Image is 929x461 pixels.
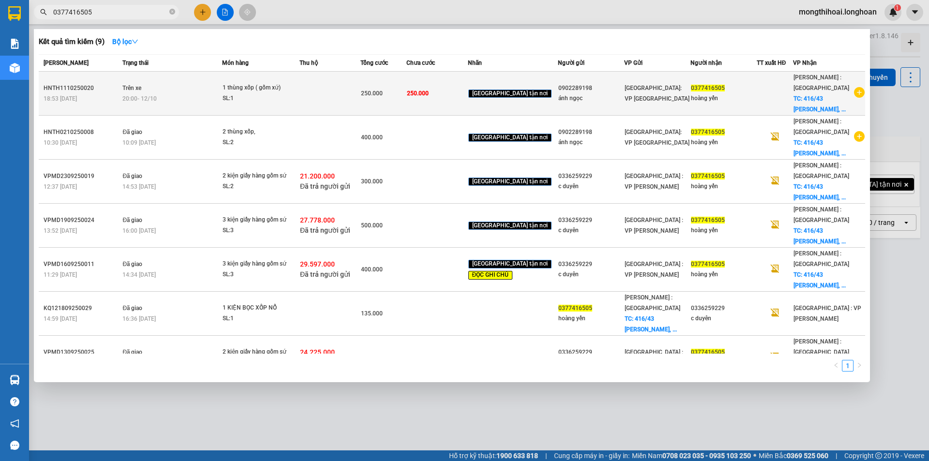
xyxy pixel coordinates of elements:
[44,271,77,278] span: 11:29 [DATE]
[830,360,842,372] li: Previous Page
[625,129,689,146] span: [GEOGRAPHIC_DATA]: VP [GEOGRAPHIC_DATA]
[558,127,624,137] div: 0902289198
[794,338,849,356] span: [PERSON_NAME] : [GEOGRAPHIC_DATA]
[223,347,295,357] div: 2 kiện giấy hàng gốm sứ
[223,313,295,324] div: SL: 1
[300,270,350,278] span: Đã trả người gửi
[223,171,295,181] div: 2 kiện giấy hàng gốm sứ
[558,215,624,225] div: 0336259229
[122,173,142,179] span: Đã giao
[794,271,846,289] span: TC: 416/43 [PERSON_NAME], ...
[361,178,383,185] span: 300.000
[122,349,142,356] span: Đã giao
[44,347,120,357] div: VPMD1309250025
[44,183,77,190] span: 12:37 [DATE]
[44,59,89,66] span: [PERSON_NAME]
[169,8,175,17] span: close-circle
[691,313,756,324] div: c duyên
[625,173,683,190] span: [GEOGRAPHIC_DATA] : VP [PERSON_NAME]
[223,181,295,192] div: SL: 2
[558,181,624,192] div: c duyên
[300,182,350,190] span: Đã trả người gửi
[361,266,383,273] span: 400.000
[44,259,120,269] div: VPMD1609250011
[794,305,861,322] span: [GEOGRAPHIC_DATA] : VP [PERSON_NAME]
[558,259,624,269] div: 0336259229
[223,137,295,148] div: SL: 2
[691,303,756,313] div: 0336259229
[690,59,722,66] span: Người nhận
[122,271,156,278] span: 14:34 [DATE]
[468,178,552,186] span: [GEOGRAPHIC_DATA] tận nơi
[112,38,138,45] strong: Bộ lọc
[300,348,335,356] span: 24.225.000
[625,294,680,312] span: [PERSON_NAME] : [GEOGRAPHIC_DATA]
[20,14,160,36] strong: BIÊN NHẬN VẬN CHUYỂN BẢO AN EXPRESS
[122,85,141,91] span: Trên xe
[842,360,853,371] a: 1
[468,59,482,66] span: Nhãn
[10,441,19,450] span: message
[856,362,862,368] span: right
[625,85,689,102] span: [GEOGRAPHIC_DATA]: VP [GEOGRAPHIC_DATA]
[44,83,120,93] div: HNTH1110250020
[10,397,19,406] span: question-circle
[300,172,335,180] span: 21.200.000
[794,206,849,223] span: [PERSON_NAME] : [GEOGRAPHIC_DATA]
[122,227,156,234] span: 16:00 [DATE]
[361,134,383,141] span: 400.000
[122,305,142,312] span: Đã giao
[223,93,295,104] div: SL: 1
[757,59,786,66] span: TT xuất HĐ
[223,269,295,280] div: SL: 3
[122,95,157,102] span: 20:00 - 12/10
[691,129,725,135] span: 0377416505
[407,90,429,97] span: 250.000
[18,39,162,55] strong: (Công Ty TNHH Chuyển Phát Nhanh Bảo An - MST: 0109597835)
[468,260,552,268] span: [GEOGRAPHIC_DATA] tận nơi
[10,419,19,428] span: notification
[10,39,20,49] img: solution-icon
[854,131,865,142] span: plus-circle
[793,59,817,66] span: VP Nhận
[691,225,756,236] div: hoàng yến
[122,261,142,268] span: Đã giao
[223,127,295,137] div: 2 thùng xốp,
[40,9,47,15] span: search
[691,181,756,192] div: hoàng yến
[300,260,335,268] span: 29.597.000
[842,360,854,372] li: 1
[361,310,383,317] span: 135.000
[122,59,149,66] span: Trạng thái
[39,37,105,47] h3: Kết quả tìm kiếm ( 9 )
[794,74,849,91] span: [PERSON_NAME] : [GEOGRAPHIC_DATA]
[53,7,167,17] input: Tìm tên, số ĐT hoặc mã đơn
[691,217,725,223] span: 0377416505
[691,93,756,104] div: hoàng yến
[691,173,725,179] span: 0377416505
[468,271,513,280] span: ĐỌC GHI CHÚ
[44,303,120,313] div: KQ121809250029
[558,225,624,236] div: c duyên
[691,269,756,280] div: hoàng yến
[132,38,138,45] span: down
[10,63,20,73] img: warehouse-icon
[122,217,142,223] span: Đã giao
[854,87,865,98] span: plus-circle
[44,139,77,146] span: 10:30 [DATE]
[21,58,160,94] span: [PHONE_NUMBER] - [DOMAIN_NAME]
[361,90,383,97] span: 250.000
[223,225,295,236] div: SL: 3
[625,315,677,333] span: TC: 416/43 [PERSON_NAME], ...
[300,59,318,66] span: Thu hộ
[468,89,552,98] span: [GEOGRAPHIC_DATA] tận nơi
[691,349,725,356] span: 0377416505
[625,217,683,234] span: [GEOGRAPHIC_DATA] : VP [PERSON_NAME]
[558,171,624,181] div: 0336259229
[44,315,77,322] span: 14:59 [DATE]
[223,303,295,313] div: 1 KIỆN BỌC XỐP NỔ
[105,34,146,49] button: Bộ lọcdown
[833,362,839,368] span: left
[691,261,725,268] span: 0377416505
[558,137,624,148] div: ánh ngọc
